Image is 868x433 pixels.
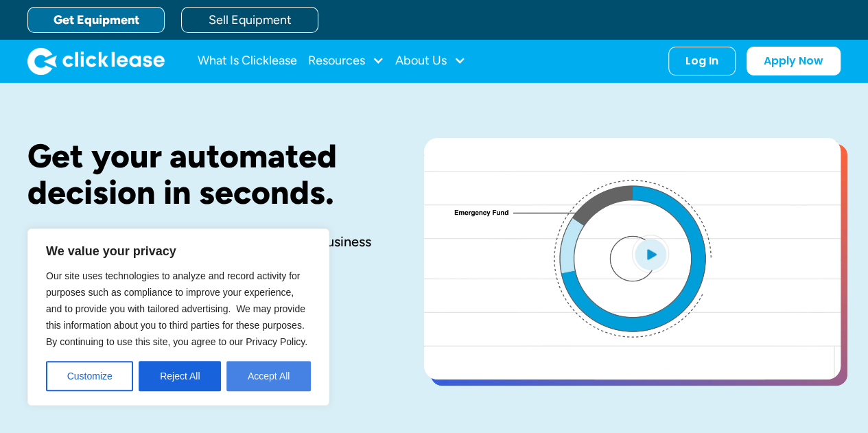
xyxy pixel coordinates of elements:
[226,361,311,391] button: Accept All
[27,47,165,75] img: Clicklease logo
[46,270,307,347] span: Our site uses technologies to analyze and record activity for purposes such as compliance to impr...
[685,54,718,68] div: Log In
[395,47,466,75] div: About Us
[46,243,311,259] p: We value your privacy
[181,7,318,33] a: Sell Equipment
[27,229,329,406] div: We value your privacy
[632,235,669,273] img: Blue play button logo on a light blue circular background
[308,47,384,75] div: Resources
[747,47,841,75] a: Apply Now
[198,47,297,75] a: What Is Clicklease
[27,7,165,33] a: Get Equipment
[27,138,380,211] h1: Get your automated decision in seconds.
[46,361,133,391] button: Customize
[139,361,221,391] button: Reject All
[424,138,841,379] a: open lightbox
[27,47,165,75] a: home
